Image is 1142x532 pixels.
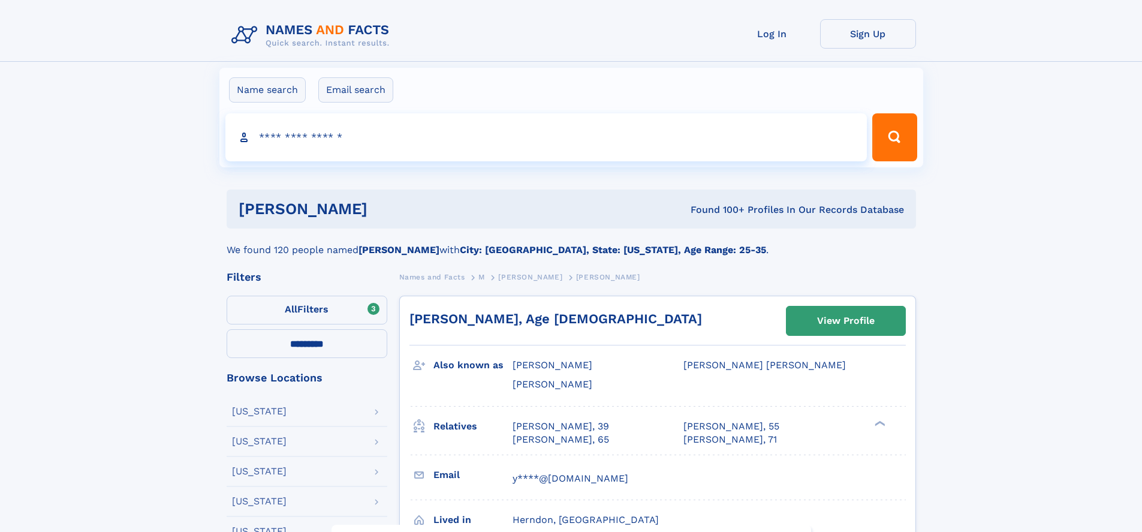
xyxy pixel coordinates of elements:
div: ❯ [872,419,886,427]
span: All [285,303,297,315]
a: [PERSON_NAME], 71 [683,433,777,446]
a: [PERSON_NAME], 65 [513,433,609,446]
b: [PERSON_NAME] [358,244,439,256]
a: M [478,269,485,284]
h3: Relatives [433,416,513,437]
div: Browse Locations [227,372,387,383]
b: City: [GEOGRAPHIC_DATA], State: [US_STATE], Age Range: 25-35 [460,244,766,256]
a: [PERSON_NAME], 55 [683,420,779,433]
a: Names and Facts [399,269,465,284]
span: [PERSON_NAME] [513,378,592,390]
span: M [478,273,485,281]
label: Filters [227,296,387,324]
div: [US_STATE] [232,497,287,506]
a: Log In [724,19,820,49]
h3: Email [433,465,513,485]
div: [US_STATE] [232,437,287,446]
label: Email search [318,77,393,103]
span: Herndon, [GEOGRAPHIC_DATA] [513,514,659,525]
label: Name search [229,77,306,103]
a: [PERSON_NAME] [498,269,562,284]
span: [PERSON_NAME] [498,273,562,281]
h3: Also known as [433,355,513,375]
a: [PERSON_NAME], Age [DEMOGRAPHIC_DATA] [409,311,702,326]
span: [PERSON_NAME] [PERSON_NAME] [683,359,846,371]
div: Found 100+ Profiles In Our Records Database [529,203,904,217]
div: We found 120 people named with . [227,229,916,257]
h3: Lived in [433,510,513,530]
span: [PERSON_NAME] [513,359,592,371]
a: [PERSON_NAME], 39 [513,420,609,433]
h1: [PERSON_NAME] [239,202,529,217]
a: View Profile [787,306,905,335]
div: [US_STATE] [232,407,287,416]
span: [PERSON_NAME] [576,273,640,281]
input: search input [225,113,867,161]
button: Search Button [872,113,917,161]
img: Logo Names and Facts [227,19,399,52]
div: [US_STATE] [232,467,287,476]
div: Filters [227,272,387,282]
a: Sign Up [820,19,916,49]
div: View Profile [817,307,875,335]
